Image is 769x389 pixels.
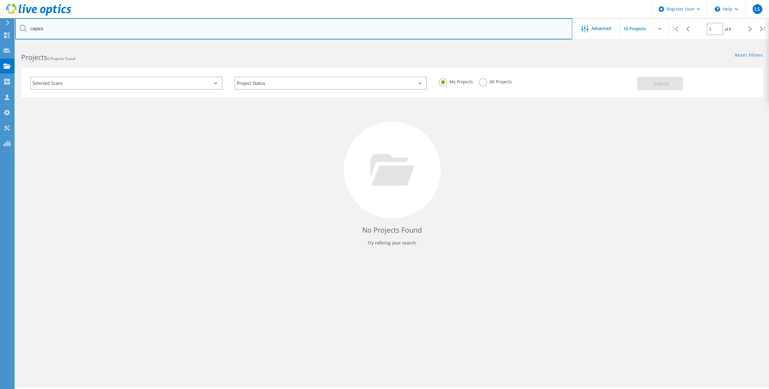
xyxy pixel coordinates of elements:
[591,26,611,31] span: Advanced
[654,80,669,87] span: Search
[30,77,222,90] div: Selected Scans
[27,238,757,248] p: Try refining your search.
[735,53,763,58] a: Reset Filters
[235,77,427,90] div: Project Status
[725,27,731,32] span: of 0
[754,7,760,12] span: LS
[47,56,75,61] span: 0 Projects Found
[479,78,512,84] label: All Projects
[6,13,71,17] a: Live Optics Dashboard
[757,18,769,40] div: |
[27,225,757,235] h4: No Projects Found
[669,18,681,40] div: |
[715,6,720,12] svg: \n
[637,77,683,90] button: Search
[439,78,473,84] label: My Projects
[21,52,47,62] b: Projects
[15,18,572,39] input: Search projects by name, owner, ID, company, etc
